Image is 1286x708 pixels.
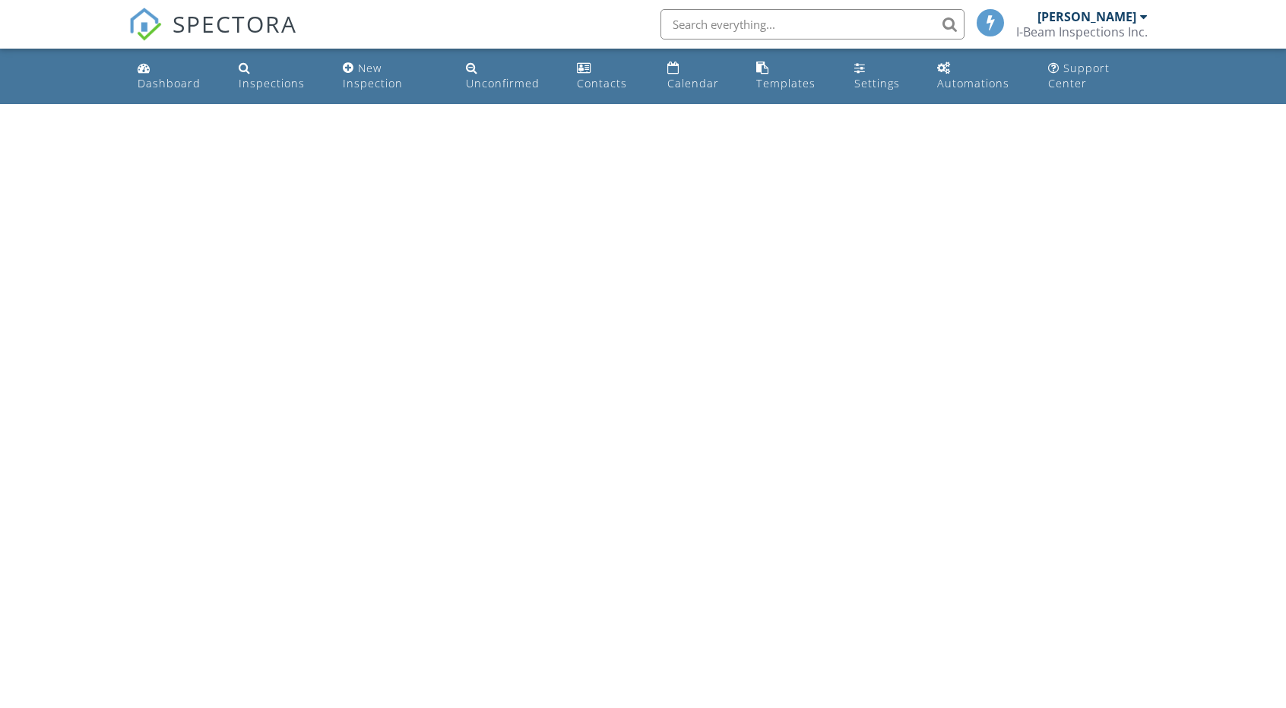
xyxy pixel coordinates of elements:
[343,61,403,90] div: New Inspection
[1048,61,1110,90] div: Support Center
[577,76,627,90] div: Contacts
[1037,9,1136,24] div: [PERSON_NAME]
[667,76,719,90] div: Calendar
[848,55,919,98] a: Settings
[660,9,964,40] input: Search everything...
[661,55,739,98] a: Calendar
[1016,24,1148,40] div: I-Beam Inspections Inc.
[756,76,816,90] div: Templates
[571,55,649,98] a: Contacts
[750,55,835,98] a: Templates
[337,55,448,98] a: New Inspection
[239,76,305,90] div: Inspections
[854,76,900,90] div: Settings
[131,55,220,98] a: Dashboard
[128,21,297,52] a: SPECTORA
[466,76,540,90] div: Unconfirmed
[138,76,201,90] div: Dashboard
[173,8,297,40] span: SPECTORA
[233,55,324,98] a: Inspections
[460,55,559,98] a: Unconfirmed
[128,8,162,41] img: The Best Home Inspection Software - Spectora
[937,76,1009,90] div: Automations
[931,55,1030,98] a: Automations (Basic)
[1042,55,1155,98] a: Support Center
